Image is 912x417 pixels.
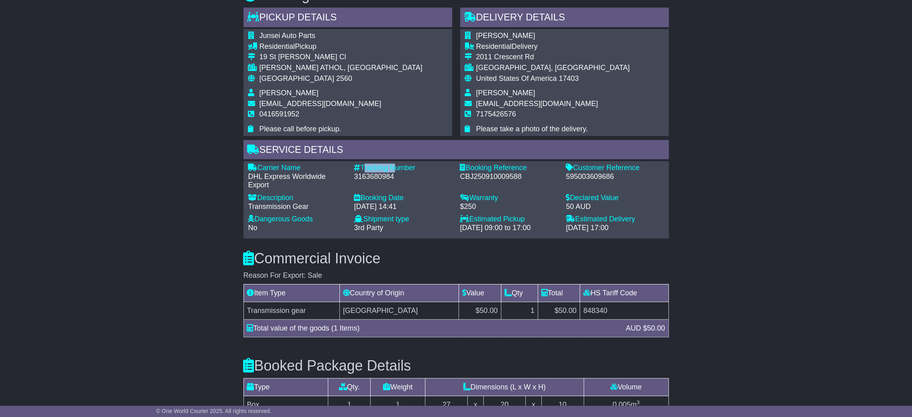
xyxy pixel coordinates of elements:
[459,284,501,302] td: Value
[248,172,346,190] div: DHL Express Worldwide Export
[243,302,339,319] td: Transmission gear
[354,224,383,232] span: 3rd Party
[354,164,452,172] div: Tracking Number
[476,32,535,40] span: [PERSON_NAME]
[460,202,558,211] div: $250
[248,224,257,232] span: No
[468,396,483,414] td: x
[476,74,557,82] span: United States Of America
[476,53,630,62] div: 2011 Crescent Rd
[566,215,664,224] div: Estimated Delivery
[501,284,538,302] td: Qty
[501,302,538,319] td: 1
[476,42,512,50] span: Residential
[243,8,452,29] div: Pickup Details
[259,42,295,50] span: Residential
[371,379,425,396] td: Weight
[328,379,371,396] td: Qty.
[476,42,630,51] div: Delivery
[339,302,459,319] td: [GEOGRAPHIC_DATA]
[371,396,425,414] td: 1
[566,202,664,211] div: 50 AUD
[248,215,346,224] div: Dangerous Goods
[336,74,352,82] span: 2560
[580,302,669,319] td: 848340
[248,164,346,172] div: Carrier Name
[460,8,669,29] div: Delivery Details
[460,172,558,181] div: CBJ250910009588
[476,125,588,133] span: Please take a photo of the delivery.
[541,396,584,414] td: 10
[243,140,669,162] div: Service Details
[354,172,452,181] div: 3163680984
[566,172,664,181] div: 595003609686
[460,224,558,233] div: [DATE] 09:00 to 17:00
[580,284,669,302] td: HS Tariff Code
[259,125,341,133] span: Please call before pickup.
[476,89,535,97] span: [PERSON_NAME]
[328,396,371,414] td: 1
[248,194,346,202] div: Description
[243,284,339,302] td: Item Type
[476,64,630,72] div: [GEOGRAPHIC_DATA], [GEOGRAPHIC_DATA]
[259,64,423,72] div: [PERSON_NAME] ATHOL, [GEOGRAPHIC_DATA]
[476,100,598,108] span: [EMAIL_ADDRESS][DOMAIN_NAME]
[460,164,558,172] div: Booking Reference
[637,399,640,405] sup: 3
[156,408,271,414] span: © One World Courier 2025. All rights reserved.
[339,284,459,302] td: Country of Origin
[243,271,669,280] div: Reason For Export: Sale
[425,396,468,414] td: 27
[566,194,664,202] div: Declared Value
[459,302,501,319] td: $50.00
[584,396,669,414] td: m
[259,89,319,97] span: [PERSON_NAME]
[354,202,452,211] div: [DATE] 14:41
[354,215,452,224] div: Shipment type
[566,224,664,233] div: [DATE] 17:00
[559,74,579,82] span: 17403
[243,396,328,414] td: Box
[566,164,664,172] div: Customer Reference
[584,379,669,396] td: Volume
[243,323,622,334] div: Total value of the goods (1 Items)
[259,32,315,40] span: Junsei Auto Parts
[259,53,423,62] div: 19 St [PERSON_NAME] Cl
[243,379,328,396] td: Type
[460,194,558,202] div: Warranty
[259,42,423,51] div: Pickup
[613,401,631,409] span: 0.005
[259,100,381,108] span: [EMAIL_ADDRESS][DOMAIN_NAME]
[622,323,669,334] div: AUD $50.00
[243,251,669,267] h3: Commercial Invoice
[259,110,299,118] span: 0416591952
[538,302,580,319] td: $50.00
[538,284,580,302] td: Total
[425,379,584,396] td: Dimensions (L x W x H)
[483,396,526,414] td: 20
[526,396,541,414] td: x
[243,358,669,374] h3: Booked Package Details
[476,110,516,118] span: 7175426576
[259,74,334,82] span: [GEOGRAPHIC_DATA]
[354,194,452,202] div: Booking Date
[460,215,558,224] div: Estimated Pickup
[248,202,346,211] div: Transmission Gear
